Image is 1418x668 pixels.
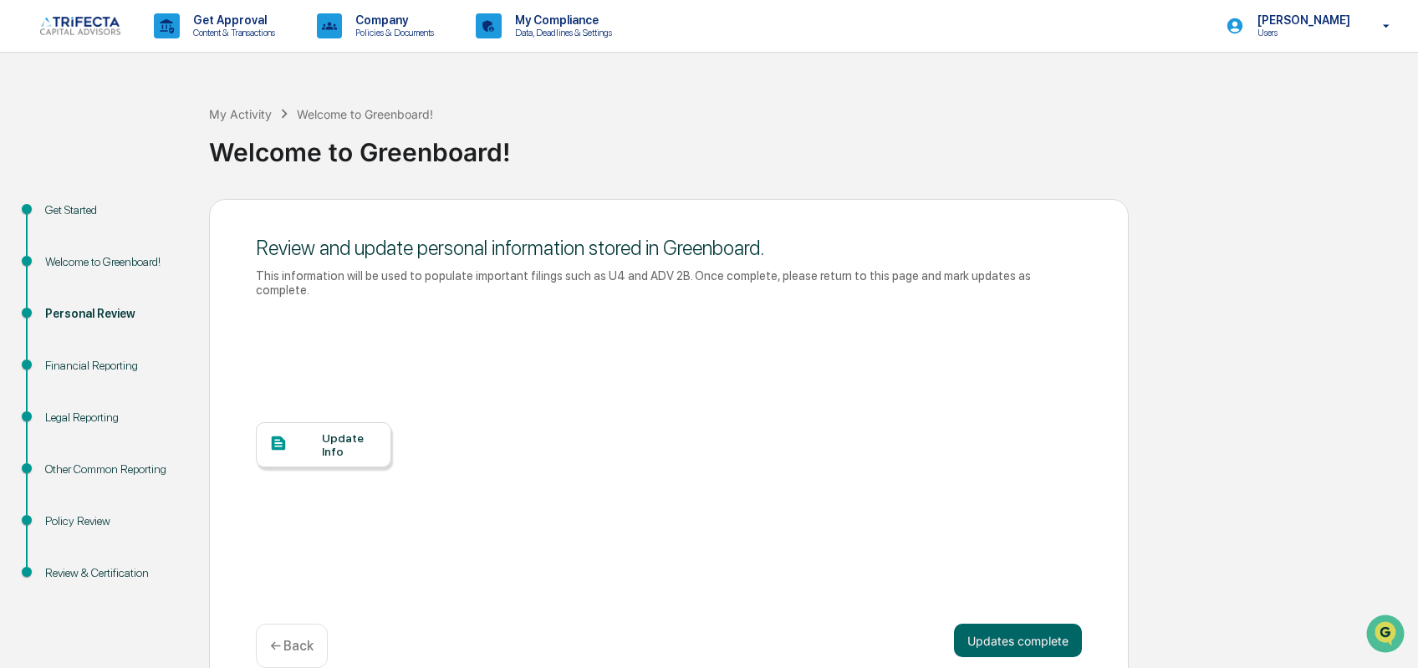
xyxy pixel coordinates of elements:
div: Review & Certification [45,564,182,582]
div: My Activity [209,107,272,121]
p: My Compliance [502,13,620,27]
div: Welcome to Greenboard! [45,253,182,271]
div: Financial Reporting [45,357,182,375]
div: 🖐️ [17,212,30,226]
div: Policy Review [45,512,182,530]
p: Company [342,13,442,27]
div: Welcome to Greenboard! [209,124,1410,167]
a: 🖐️Preclearance [10,204,115,234]
p: ← Back [270,638,314,654]
a: Powered byPylon [118,283,202,296]
div: Review and update personal information stored in Greenboard. [256,236,1082,260]
button: Updates complete [954,624,1082,657]
div: Get Started [45,201,182,219]
div: Personal Review [45,305,182,323]
span: Pylon [166,283,202,296]
img: 1746055101610-c473b297-6a78-478c-a979-82029cc54cd1 [17,128,47,158]
p: Content & Transactions [180,27,283,38]
iframe: Open customer support [1364,613,1410,658]
p: [PERSON_NAME] [1244,13,1359,27]
div: Other Common Reporting [45,461,182,478]
p: Users [1244,27,1359,38]
img: logo [40,17,120,35]
div: 🗄️ [121,212,135,226]
div: Update Info [322,431,378,458]
a: 🔎Data Lookup [10,236,112,266]
div: 🔎 [17,244,30,258]
div: Legal Reporting [45,409,182,426]
span: Attestations [138,211,207,227]
div: We're available if you need us! [57,145,212,158]
div: Welcome to Greenboard! [297,107,433,121]
span: Data Lookup [33,242,105,259]
p: Data, Deadlines & Settings [502,27,620,38]
span: Preclearance [33,211,108,227]
p: Policies & Documents [342,27,442,38]
p: How can we help? [17,35,304,62]
a: 🗄️Attestations [115,204,214,234]
button: Start new chat [284,133,304,153]
div: This information will be used to populate important filings such as U4 and ADV 2B. Once complete,... [256,268,1082,297]
div: Start new chat [57,128,274,145]
p: Get Approval [180,13,283,27]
